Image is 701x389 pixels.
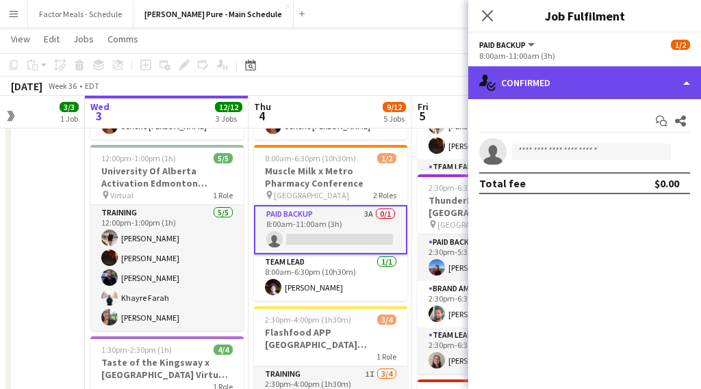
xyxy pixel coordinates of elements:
span: Comms [107,33,138,45]
span: Edit [44,33,60,45]
div: $0.00 [654,176,679,190]
span: 2 Roles [373,190,396,200]
span: 12:00pm-1:00pm (1h) [101,153,176,163]
span: 4/4 [214,345,233,355]
span: 8:00am-6:30pm (10h30m) [265,153,356,163]
span: 3 [88,108,110,124]
span: 1:30pm-2:30pm (1h) [101,345,172,355]
app-card-role: Training5/512:00pm-1:00pm (1h)[PERSON_NAME][PERSON_NAME][PERSON_NAME]Khayre Farah[PERSON_NAME] [90,205,244,331]
span: 1 Role [377,351,396,362]
app-job-card: 12:00pm-1:00pm (1h)5/5University Of Alberta Activation Edmonton Training Virtual1 RoleTraining5/5... [90,145,244,331]
span: Paid Backup [479,40,526,50]
span: 1/2 [377,153,396,163]
span: Jobs [73,33,94,45]
span: Week 36 [45,81,79,91]
h3: ThunderFest Victoria, [GEOGRAPHIC_DATA] [418,194,571,219]
div: EDT [85,81,99,91]
app-job-card: 2:30pm-6:30pm (4h)3/3ThunderFest Victoria, [GEOGRAPHIC_DATA] [GEOGRAPHIC_DATA]3 RolesPaid Backup1... [418,174,571,374]
span: Wed [90,100,110,113]
div: Confirmed [468,66,701,99]
app-card-role: Team Lead1/12:30pm-6:30pm (4h)[PERSON_NAME] [418,327,571,374]
span: 3/3 [60,102,79,112]
div: Total fee [479,176,526,190]
h3: University Of Alberta Activation Edmonton Training [90,165,244,189]
a: Edit [38,30,65,48]
app-card-role: Paid Backup3A0/18:00am-11:00am (3h) [254,205,407,254]
a: Comms [102,30,144,48]
div: 8:00am-11:00am (3h) [479,51,690,61]
span: [GEOGRAPHIC_DATA] [437,219,513,230]
h3: Job Fulfilment [468,7,701,25]
div: 3 Jobs [216,113,242,124]
span: Virtual [110,190,133,200]
span: 9/12 [383,102,406,112]
app-job-card: 8:00am-6:30pm (10h30m)1/2Muscle Milk x Metro Pharmacy Conference [GEOGRAPHIC_DATA]2 RolesPaid Bac... [254,145,407,301]
div: [DATE] [11,79,42,93]
div: 1 Job [60,113,78,124]
div: 5 Jobs [383,113,405,124]
span: View [11,33,30,45]
app-card-role: Paid Backup1/12:30pm-5:30pm (3h)[PERSON_NAME] [418,234,571,281]
button: [PERSON_NAME] Pure - Main Schedule [133,1,294,27]
app-card-role: Team Lead1/18:00am-6:30pm (10h30m)[PERSON_NAME] [254,254,407,301]
h3: Flashfood APP [GEOGRAPHIC_DATA] Modesto Training [254,326,407,351]
span: 4 [252,108,271,124]
span: 1 Role [213,190,233,200]
h3: Muscle Milk x Metro Pharmacy Conference [254,165,407,189]
span: Thu [254,100,271,113]
span: [GEOGRAPHIC_DATA] [274,190,349,200]
span: 12/12 [215,102,242,112]
h3: Taste of the Kingsway x [GEOGRAPHIC_DATA] Virtual Training [90,356,244,381]
a: View [5,30,36,48]
span: 5/5 [214,153,233,163]
button: Factor Meals - Schedule [28,1,133,27]
span: 5 [416,108,429,124]
span: 2:30pm-4:00pm (1h30m) [265,314,351,325]
span: Fri [418,100,429,113]
span: 1/2 [671,40,690,50]
button: Paid Backup [479,40,537,50]
app-card-role: Team Lead1/1 [418,159,571,206]
span: 3/4 [377,314,396,325]
a: Jobs [68,30,99,48]
app-card-role: Brand Ambassador1/12:30pm-6:30pm (4h)[PERSON_NAME] [418,281,571,327]
span: 2:30pm-6:30pm (4h) [429,183,499,193]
